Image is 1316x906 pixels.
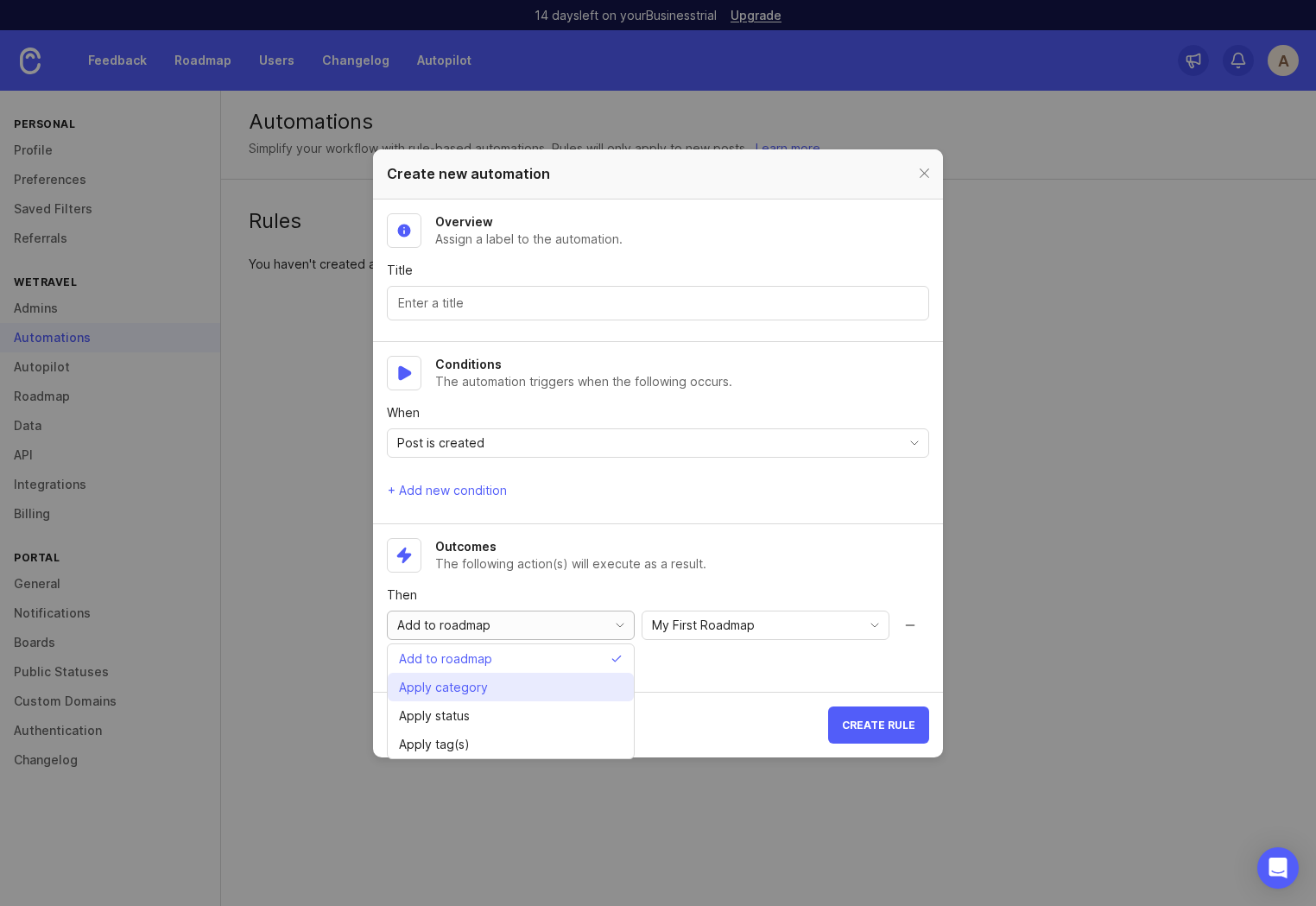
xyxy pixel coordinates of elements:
h2: Outcomes [435,538,706,555]
div: Open Intercom Messenger [1257,847,1299,889]
input: Enter a title [398,294,918,313]
h2: Conditions [435,356,732,373]
span: Add to roadmap [397,616,490,635]
button: + Add new condition [387,478,508,503]
svg: toggle icon [861,618,889,632]
div: toggle menu [387,428,929,458]
span: Title [387,263,413,277]
span: Post is created [397,434,484,453]
span: My First Roadmap [652,616,755,635]
button: Remove action [896,611,924,640]
svg: check icon [611,653,630,665]
p: Then [387,586,929,604]
span: When [387,404,420,421]
svg: toggle icon [606,618,634,632]
h2: Overview [435,213,623,231]
span: Apply tag(s) [399,735,470,754]
div: toggle menu [387,611,635,640]
p: The following action(s) will execute as a result. [435,555,706,573]
svg: toggle icon [901,436,928,450]
span: Create rule [842,719,915,732]
span: Apply status [399,706,470,725]
p: The automation triggers when the following occurs. [435,373,732,390]
p: Assign a label to the automation. [435,231,623,248]
span: Add to roadmap [399,649,492,668]
span: Create new automation [387,165,550,182]
div: toggle menu [642,611,889,640]
span: + Add new condition [388,482,507,499]
span: Apply category [399,678,488,697]
button: Create rule [828,706,929,744]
